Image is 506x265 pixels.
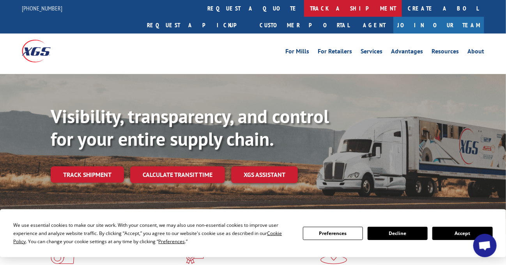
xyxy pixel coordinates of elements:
div: Open chat [473,234,497,257]
a: Services [361,48,382,57]
a: [PHONE_NUMBER] [22,4,62,12]
button: Decline [368,227,428,240]
button: Preferences [303,227,363,240]
a: Resources [432,48,459,57]
div: We use essential cookies to make our site work. With your consent, we may also use non-essential ... [13,221,293,246]
a: For Retailers [318,48,352,57]
a: Customer Portal [254,17,355,34]
a: Request a pickup [141,17,254,34]
a: Calculate transit time [130,166,225,183]
a: XGS ASSISTANT [231,166,298,183]
button: Accept [432,227,492,240]
span: Preferences [158,238,185,245]
a: Advantages [391,48,423,57]
a: About [467,48,484,57]
a: For Mills [285,48,309,57]
a: Agent [355,17,393,34]
a: Join Our Team [393,17,484,34]
a: Track shipment [51,166,124,183]
b: Visibility, transparency, and control for your entire supply chain. [51,104,329,151]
